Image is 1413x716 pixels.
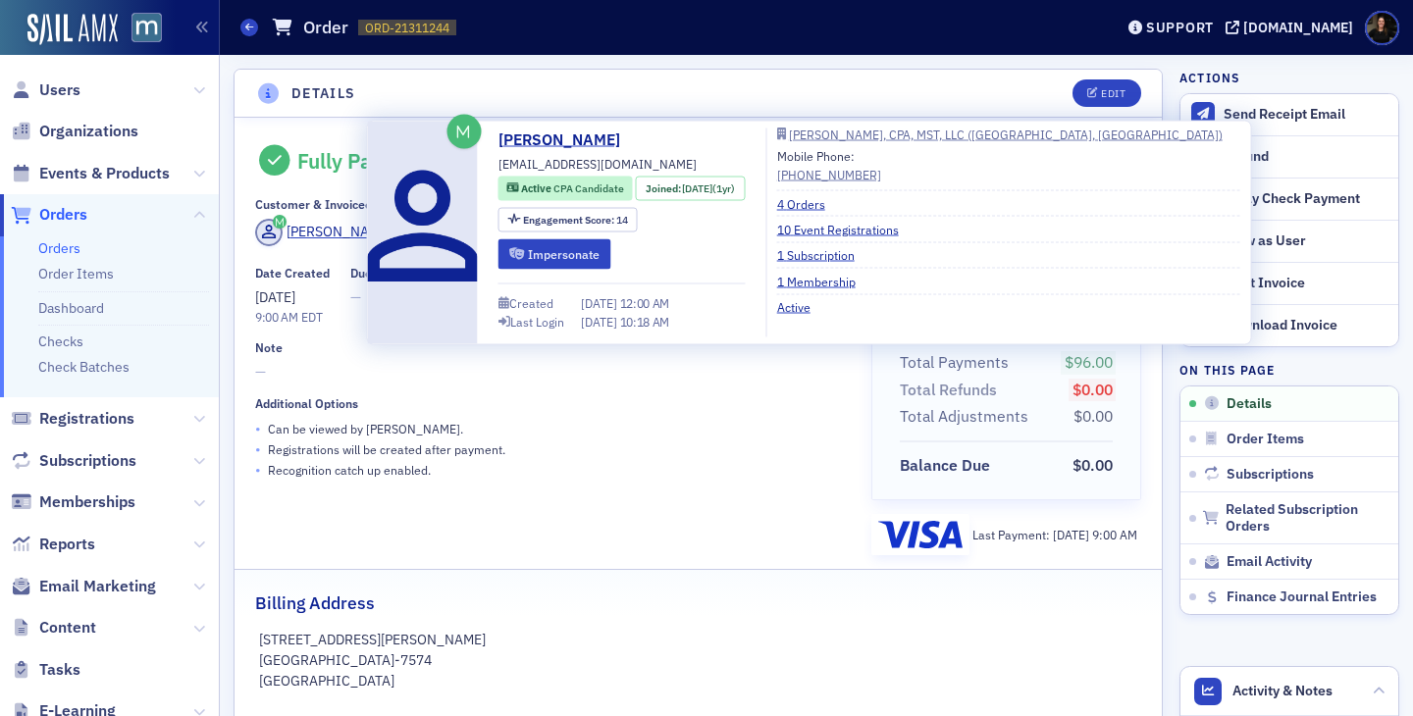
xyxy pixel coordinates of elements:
span: • [255,419,261,439]
span: — [255,362,844,383]
p: [STREET_ADDRESS][PERSON_NAME] [259,630,1138,650]
h4: Details [291,83,356,104]
div: Total Adjustments [900,405,1028,429]
a: 4 Orders [777,194,840,212]
div: Active: Active: CPA Candidate [498,177,633,201]
div: View as User [1224,232,1388,250]
span: Details [1227,395,1272,413]
span: Content [39,617,96,639]
button: Send Receipt Email [1180,94,1398,135]
span: Memberships [39,491,135,513]
a: [PERSON_NAME] [498,128,635,152]
a: Events & Products [11,163,170,184]
img: SailAMX [131,13,162,43]
span: — [350,287,401,308]
span: $0.00 [1073,455,1113,475]
div: Download Invoice [1224,317,1388,334]
a: 1 Subscription [777,246,869,264]
button: Edit [1073,79,1140,107]
div: Joined: 2024-09-18 00:00:00 [636,177,745,201]
span: [EMAIL_ADDRESS][DOMAIN_NAME] [498,155,697,173]
p: Recognition catch up enabled. [268,461,431,479]
span: Profile [1365,11,1399,45]
div: Last Login [510,316,564,327]
div: [PERSON_NAME] [287,222,392,242]
span: [DATE] [581,313,620,329]
div: Last Payment: [972,526,1137,543]
span: Balance Due [900,454,997,478]
span: Finance Journal Entries [1227,588,1377,606]
a: Dashboard [38,299,104,317]
div: Total Refunds [900,379,997,402]
div: 14 [523,214,628,225]
p: [GEOGRAPHIC_DATA]-7574 [259,650,1138,671]
p: Registrations will be created after payment. [268,440,505,458]
div: Balance Due [900,454,990,478]
div: Send Receipt Email [1224,106,1388,124]
div: Mobile Phone: [777,147,881,183]
span: Orders [39,204,87,226]
span: Users [39,79,80,101]
span: $0.00 [1073,380,1113,399]
span: $96.00 [1065,352,1113,372]
a: Content [11,617,96,639]
button: Refund [1180,135,1398,178]
div: [PERSON_NAME], CPA, MST, LLC ([GEOGRAPHIC_DATA], [GEOGRAPHIC_DATA]) [789,128,1223,139]
div: Print Invoice [1224,275,1388,292]
a: Memberships [11,491,135,513]
span: Active [521,181,553,195]
span: 12:00 AM [620,295,670,311]
span: CPA Candidate [553,181,624,195]
div: Date Created [255,266,330,281]
div: Note [255,340,283,355]
h4: Actions [1179,69,1240,86]
span: [DATE] [581,295,620,311]
div: Apply Check Payment [1224,190,1388,208]
a: Orders [38,239,80,257]
button: Apply Check Payment [1180,178,1398,220]
div: Edit [1101,88,1125,99]
span: • [255,460,261,481]
div: Total Payments [900,351,1009,375]
a: Organizations [11,121,138,142]
span: Engagement Score : [523,212,616,226]
span: [DATE] [1053,527,1092,542]
a: 10 Event Registrations [777,220,914,237]
a: [PERSON_NAME], CPA, MST, LLC ([GEOGRAPHIC_DATA], [GEOGRAPHIC_DATA]) [777,128,1240,140]
div: (1yr) [682,180,735,196]
a: Check Batches [38,358,130,376]
span: Organizations [39,121,138,142]
div: Engagement Score: 14 [498,207,638,231]
span: [DATE] [255,288,295,306]
div: Additional Options [255,396,358,411]
a: Order Items [38,265,114,282]
a: Orders [11,204,87,226]
span: • [255,439,261,460]
span: Activity & Notes [1232,681,1333,701]
span: Total Payments [900,351,1016,375]
span: Total Refunds [900,379,1004,402]
span: Registrations [39,408,134,430]
h1: Order [303,16,348,39]
span: EDT [298,309,323,325]
div: Fully Paid [297,148,391,174]
a: SailAMX [27,14,118,45]
span: Order Items [1227,431,1304,448]
div: Due Date [350,266,401,281]
div: Support [1146,19,1214,36]
a: Checks [38,332,83,350]
div: [PHONE_NUMBER] [777,165,881,182]
span: Email Marketing [39,576,156,597]
a: Email Marketing [11,576,156,597]
span: ORD-21311244 [365,20,449,36]
span: Events & Products [39,163,170,184]
a: View Homepage [118,13,162,46]
a: Registrations [11,408,134,430]
span: Related Subscription Orders [1226,501,1389,536]
div: Customer & Invoicee [255,197,372,212]
time: 9:00 AM [255,309,298,325]
span: Reports [39,534,95,555]
button: Impersonate [498,238,611,269]
div: Refund [1224,148,1388,166]
a: Users [11,79,80,101]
